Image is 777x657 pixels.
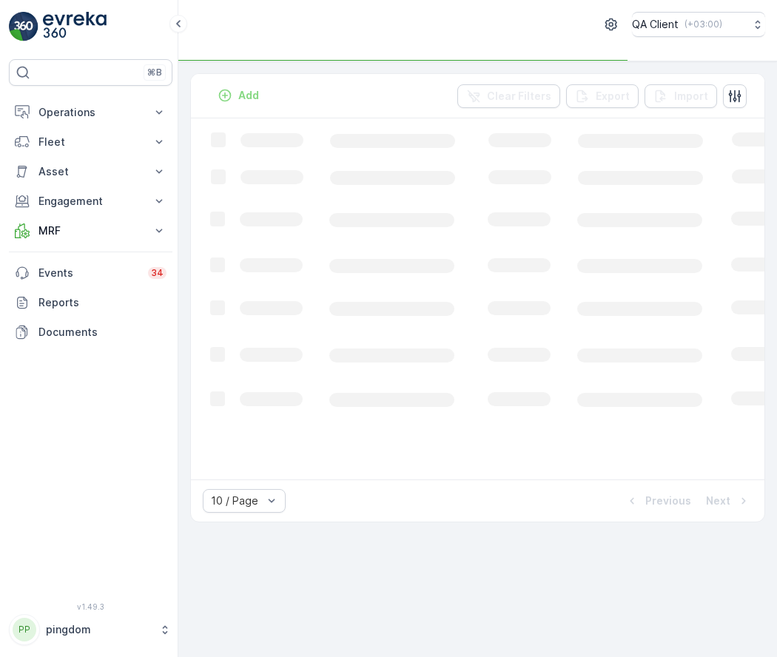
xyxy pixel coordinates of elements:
p: MRF [38,223,143,238]
button: QA Client(+03:00) [632,12,765,37]
button: Import [645,84,717,108]
a: Reports [9,288,172,317]
p: Fleet [38,135,143,149]
p: Export [596,89,630,104]
p: Previous [645,493,691,508]
p: Engagement [38,194,143,209]
span: v 1.49.3 [9,602,172,611]
a: Documents [9,317,172,347]
div: PP [13,618,36,641]
button: Engagement [9,186,172,216]
p: Events [38,266,139,280]
button: Export [566,84,639,108]
p: Import [674,89,708,104]
a: Events34 [9,258,172,288]
p: Reports [38,295,166,310]
button: Clear Filters [457,84,560,108]
button: MRF [9,216,172,246]
p: Clear Filters [487,89,551,104]
p: Next [706,493,730,508]
button: PPpingdom [9,614,172,645]
p: Documents [38,325,166,340]
p: pingdom [46,622,152,637]
p: Add [238,88,259,103]
p: ⌘B [147,67,162,78]
button: Fleet [9,127,172,157]
p: ( +03:00 ) [684,18,722,30]
button: Previous [623,492,693,510]
button: Add [212,87,265,104]
p: QA Client [632,17,679,32]
p: 34 [151,267,164,279]
p: Operations [38,105,143,120]
img: logo [9,12,38,41]
button: Operations [9,98,172,127]
p: Asset [38,164,143,179]
button: Next [704,492,753,510]
img: logo_light-DOdMpM7g.png [43,12,107,41]
button: Asset [9,157,172,186]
